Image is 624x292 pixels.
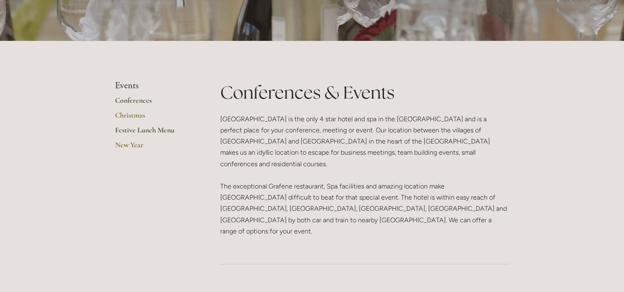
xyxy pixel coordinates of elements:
a: New Year [115,140,194,155]
a: Christmas [115,111,194,125]
h1: Conferences & Events [220,80,509,105]
a: Conferences [115,96,194,111]
li: Events [115,80,194,91]
a: Festive Lunch Menu [115,125,194,140]
p: [GEOGRAPHIC_DATA] is the only 4 star hotel and spa in the [GEOGRAPHIC_DATA] and is a perfect plac... [220,113,509,237]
